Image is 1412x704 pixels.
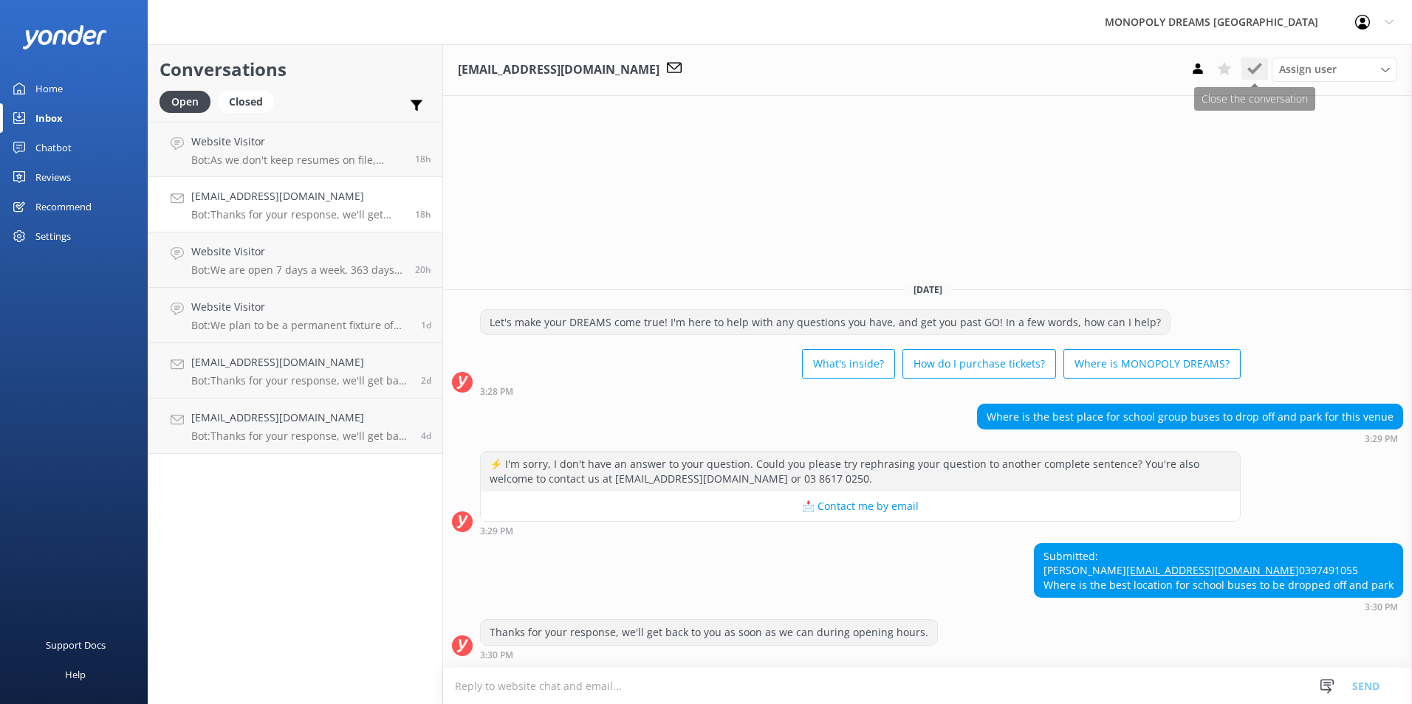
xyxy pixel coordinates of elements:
[22,25,107,49] img: yonder-white-logo.png
[191,354,410,370] h4: [EMAIL_ADDRESS][DOMAIN_NAME]
[1272,58,1397,81] div: Assign User
[481,620,937,645] div: Thanks for your response, we'll get back to you as soon as we can during opening hours.
[978,404,1402,429] div: Where is the best place for school group buses to drop off and park for this venue
[421,374,431,387] span: Sep 08 2025 09:18am (UTC +10:00) Australia/Sydney
[35,133,72,162] div: Chatbot
[191,134,404,150] h4: Website Visitor
[35,103,63,133] div: Inbox
[415,263,431,276] span: Sep 09 2025 02:01pm (UTC +10:00) Australia/Sydney
[481,310,1170,335] div: Let's make your DREAMS come true! I'm here to help with any questions you have, and get you past ...
[218,91,274,113] div: Closed
[1365,435,1398,444] strong: 3:29 PM
[415,153,431,165] span: Sep 09 2025 03:46pm (UTC +10:00) Australia/Sydney
[35,221,71,251] div: Settings
[148,288,442,343] a: Website VisitorBot:We plan to be a permanent fixture of [GEOGRAPHIC_DATA] - hopefully we'll see y...
[480,527,513,536] strong: 3:29 PM
[148,398,442,454] a: [EMAIL_ADDRESS][DOMAIN_NAME]Bot:Thanks for your response, we'll get back to you as soon as we can...
[35,192,92,221] div: Recommend
[148,177,442,232] a: [EMAIL_ADDRESS][DOMAIN_NAME]Bot:Thanks for your response, we'll get back to you as soon as we can...
[148,122,442,177] a: Website VisitorBot:As we don't keep resumes on file, please check our website for the latest open...
[1126,563,1299,577] a: [EMAIL_ADDRESS][DOMAIN_NAME]
[481,491,1240,521] button: 📩 Contact me by email
[1034,601,1403,612] div: Sep 09 2025 03:30pm (UTC +10:00) Australia/Sydney
[480,649,938,660] div: Sep 09 2025 03:30pm (UTC +10:00) Australia/Sydney
[480,525,1241,536] div: Sep 09 2025 03:29pm (UTC +10:00) Australia/Sydney
[1279,61,1337,77] span: Assign user
[160,93,218,109] a: Open
[191,410,410,426] h4: [EMAIL_ADDRESS][DOMAIN_NAME]
[977,433,1403,444] div: Sep 09 2025 03:29pm (UTC +10:00) Australia/Sydney
[1063,349,1241,379] button: Where is MONOPOLY DREAMS?
[218,93,281,109] a: Closed
[148,343,442,398] a: [EMAIL_ADDRESS][DOMAIN_NAME]Bot:Thanks for your response, we'll get back to you as soon as we can...
[415,208,431,221] span: Sep 09 2025 03:30pm (UTC +10:00) Australia/Sydney
[46,630,106,660] div: Support Docs
[1035,544,1402,598] div: Submitted: [PERSON_NAME] 0397491055 Where is the best location for school buses to be dropped off...
[148,232,442,288] a: Website VisitorBot:We are open 7 days a week, 363 days a year, including most public holidays. Ho...
[35,74,63,103] div: Home
[191,244,404,260] h4: Website Visitor
[191,374,410,387] p: Bot: Thanks for your response, we'll get back to you as soon as we can during opening hours.
[480,387,513,396] strong: 3:28 PM
[35,162,71,192] div: Reviews
[160,55,431,83] h2: Conversations
[480,386,1241,396] div: Sep 09 2025 03:28pm (UTC +10:00) Australia/Sydney
[1365,603,1398,612] strong: 3:30 PM
[421,429,431,442] span: Sep 06 2025 08:58am (UTC +10:00) Australia/Sydney
[191,429,410,443] p: Bot: Thanks for your response, we'll get back to you as soon as we can during opening hours.
[480,651,513,660] strong: 3:30 PM
[191,299,410,315] h4: Website Visitor
[191,153,404,167] p: Bot: As we don't keep resumes on file, please check our website for the latest openings: [DOMAIN_...
[191,188,404,204] h4: [EMAIL_ADDRESS][DOMAIN_NAME]
[905,283,951,296] span: [DATE]
[481,452,1240,491] div: ⚡ I'm sorry, I don't have an answer to your question. Could you please try rephrasing your questi...
[191,263,404,277] p: Bot: We are open 7 days a week, 363 days a year, including most public holidays. However, we are ...
[65,660,86,689] div: Help
[160,91,210,113] div: Open
[458,61,659,80] h3: [EMAIL_ADDRESS][DOMAIN_NAME]
[421,319,431,331] span: Sep 08 2025 04:43pm (UTC +10:00) Australia/Sydney
[191,319,410,332] p: Bot: We plan to be a permanent fixture of [GEOGRAPHIC_DATA] - hopefully we'll see you soon!
[902,349,1056,379] button: How do I purchase tickets?
[802,349,895,379] button: What's inside?
[191,208,404,221] p: Bot: Thanks for your response, we'll get back to you as soon as we can during opening hours.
